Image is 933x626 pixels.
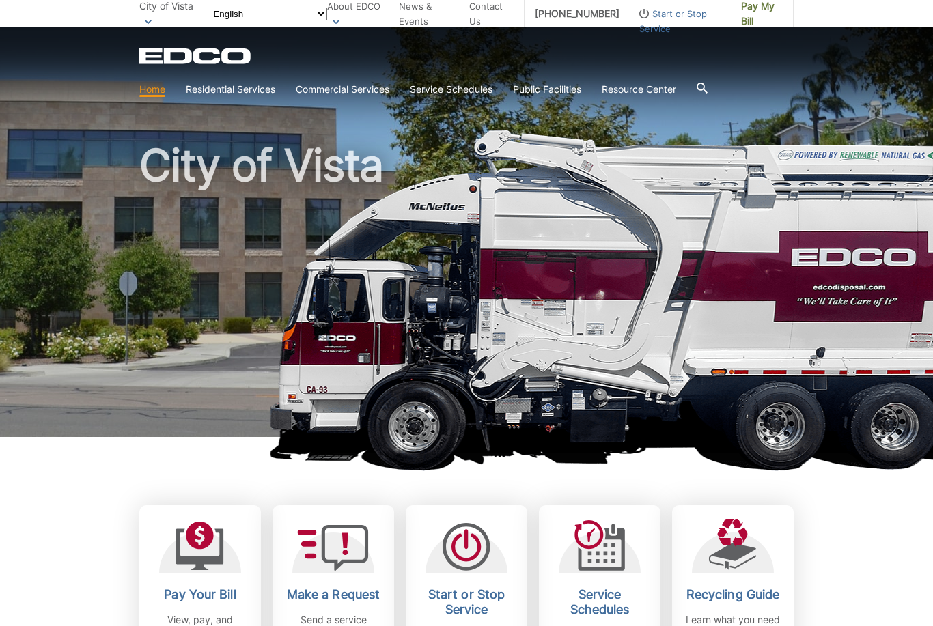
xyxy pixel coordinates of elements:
[602,82,676,97] a: Resource Center
[682,587,783,602] h2: Recycling Guide
[186,82,275,97] a: Residential Services
[549,587,650,617] h2: Service Schedules
[283,587,384,602] h2: Make a Request
[150,587,251,602] h2: Pay Your Bill
[410,82,492,97] a: Service Schedules
[513,82,581,97] a: Public Facilities
[210,8,327,20] select: Select a language
[139,48,253,64] a: EDCD logo. Return to the homepage.
[139,143,794,443] h1: City of Vista
[139,82,165,97] a: Home
[416,587,517,617] h2: Start or Stop Service
[296,82,389,97] a: Commercial Services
